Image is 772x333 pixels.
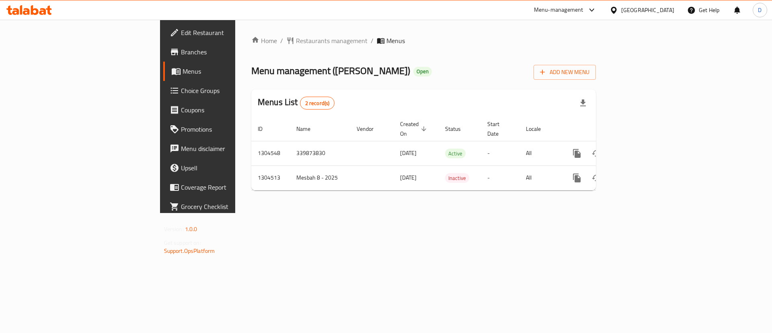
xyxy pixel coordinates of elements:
[163,100,289,120] a: Coupons
[400,119,429,139] span: Created On
[540,67,589,77] span: Add New Menu
[567,144,587,163] button: more
[413,67,432,77] div: Open
[445,124,471,134] span: Status
[481,165,519,190] td: -
[296,36,368,46] span: Restaurants management
[534,5,583,15] div: Menu-management
[181,124,283,134] span: Promotions
[519,165,561,190] td: All
[258,96,335,110] h2: Menus List
[758,6,762,14] span: D
[445,174,469,183] span: Inactive
[163,62,289,81] a: Menus
[526,124,551,134] span: Locale
[181,144,283,153] span: Menu disclaimer
[445,149,466,158] span: Active
[296,124,321,134] span: Name
[413,68,432,75] span: Open
[163,120,289,139] a: Promotions
[300,99,335,107] span: 2 record(s)
[181,163,283,173] span: Upsell
[258,124,273,134] span: ID
[534,65,596,80] button: Add New Menu
[573,93,593,113] div: Export file
[561,117,651,141] th: Actions
[290,165,350,190] td: Mesbah 8 - 2025
[163,42,289,62] a: Branches
[400,148,417,158] span: [DATE]
[181,202,283,211] span: Grocery Checklist
[163,197,289,216] a: Grocery Checklist
[163,81,289,100] a: Choice Groups
[181,86,283,95] span: Choice Groups
[164,238,201,248] span: Get support on:
[487,119,510,139] span: Start Date
[290,141,350,165] td: 339873830
[185,224,197,234] span: 1.0.0
[163,23,289,42] a: Edit Restaurant
[164,224,184,234] span: Version:
[621,6,674,14] div: [GEOGRAPHIC_DATA]
[286,36,368,46] a: Restaurants management
[519,141,561,165] td: All
[183,66,283,76] span: Menus
[300,97,335,110] div: Total records count
[163,158,289,178] a: Upsell
[181,47,283,57] span: Branches
[163,178,289,197] a: Coverage Report
[400,172,417,183] span: [DATE]
[181,28,283,37] span: Edit Restaurant
[164,246,215,256] a: Support.OpsPlatform
[587,144,606,163] button: Change Status
[251,62,410,80] span: Menu management ( [PERSON_NAME] )
[567,168,587,188] button: more
[357,124,384,134] span: Vendor
[181,182,283,192] span: Coverage Report
[371,36,374,46] li: /
[481,141,519,165] td: -
[251,117,651,190] table: enhanced table
[587,168,606,188] button: Change Status
[181,105,283,115] span: Coupons
[445,149,466,158] div: Active
[163,139,289,158] a: Menu disclaimer
[386,36,405,46] span: Menus
[251,36,596,46] nav: breadcrumb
